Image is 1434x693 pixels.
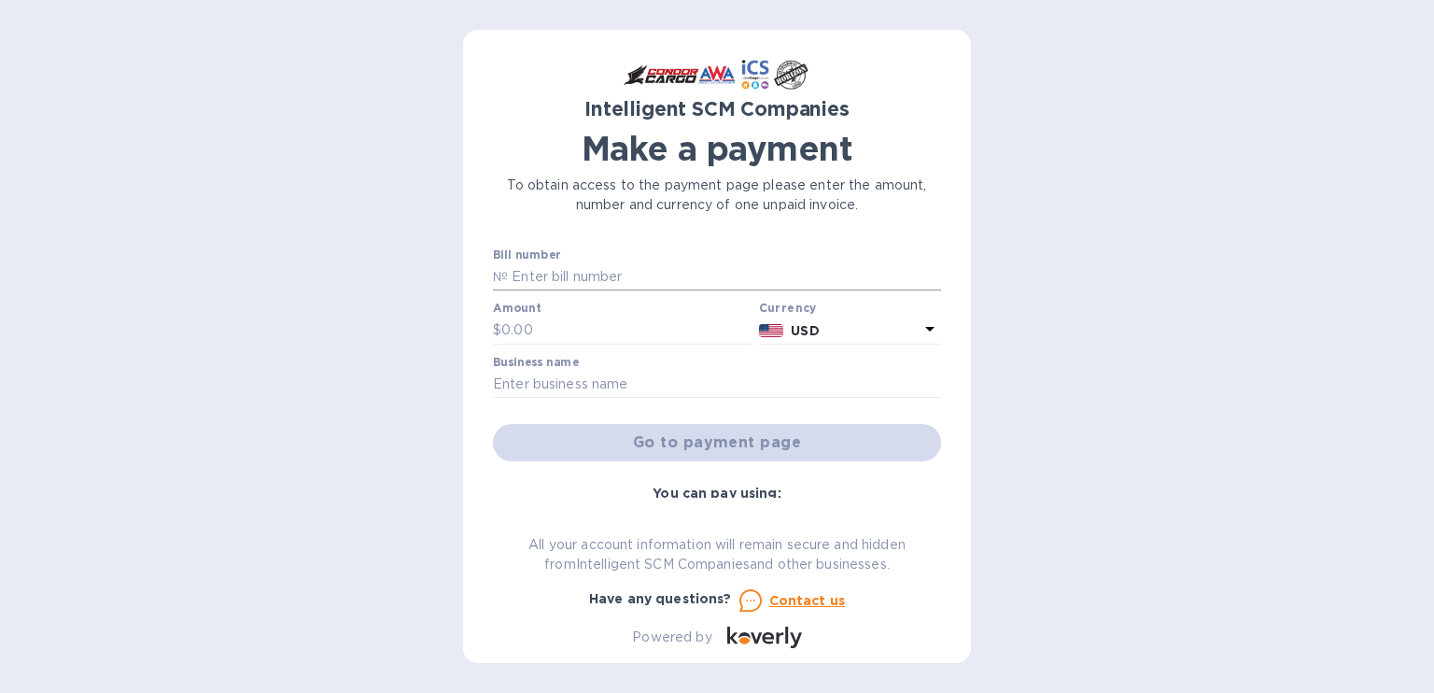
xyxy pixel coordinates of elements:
[493,357,579,368] label: Business name
[493,320,501,340] p: $
[493,176,941,215] p: To obtain access to the payment page please enter the amount, number and currency of one unpaid i...
[759,324,784,337] img: USD
[508,263,941,291] input: Enter bill number
[769,593,846,608] u: Contact us
[653,486,780,501] b: You can pay using:
[632,628,711,647] p: Powered by
[493,535,941,574] p: All your account information will remain secure and hidden from Intelligent SCM Companies and oth...
[501,317,752,345] input: 0.00
[589,591,732,606] b: Have any questions?
[493,304,541,315] label: Amount
[493,267,508,287] p: №
[584,97,850,120] b: Intelligent SCM Companies
[493,371,941,399] input: Enter business name
[493,129,941,168] h1: Make a payment
[759,301,817,315] b: Currency
[493,249,560,261] label: Bill number
[791,323,819,338] b: USD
